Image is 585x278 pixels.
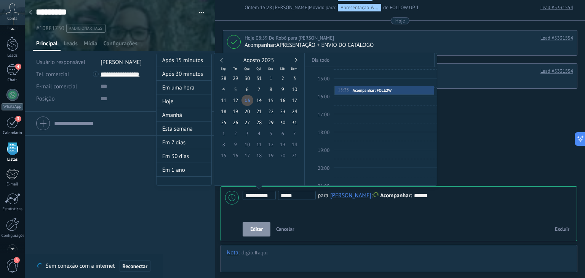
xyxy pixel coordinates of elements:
[157,108,211,122] div: Amanhã
[218,73,230,84] span: 28
[253,84,265,95] span: 7
[230,150,241,161] span: 16
[241,95,253,106] span: 13
[277,150,289,161] span: 20
[230,95,241,106] span: 12
[37,260,150,272] div: Sem conexão com a internet
[123,264,148,269] span: Reconectar
[241,139,253,150] span: 10
[157,122,211,136] div: Esta semana
[289,84,300,95] span: 10
[157,67,211,81] div: Após 30 minutos
[241,66,253,71] span: Qua
[265,95,277,106] span: 15
[218,139,230,150] span: 8
[218,95,230,106] span: 11
[253,66,265,71] span: Qui
[218,106,230,117] span: 18
[277,84,289,95] span: 9
[253,128,265,139] span: 4
[318,129,329,136] span: 18:00
[289,95,300,106] span: 17
[230,73,241,84] span: 29
[241,73,253,84] span: 30
[318,183,329,189] span: 21:00
[241,117,253,128] span: 27
[243,57,274,64] span: Agosto 2025
[318,93,329,100] span: 16:00
[312,57,329,63] span: Dia todo
[318,75,329,82] span: 15:00
[230,128,241,139] span: 2
[265,66,277,71] span: Sex
[218,128,230,139] span: 1
[241,150,253,161] span: 17
[265,117,277,128] span: 29
[241,106,253,117] span: 20
[230,139,241,150] span: 9
[253,150,265,161] span: 18
[265,150,277,161] span: 19
[253,117,265,128] span: 28
[289,117,300,128] span: 31
[230,117,241,128] span: 26
[277,128,289,139] span: 6
[157,163,211,177] div: Em 1 ano
[318,165,329,171] span: 20:00
[157,149,211,163] div: Em 30 dias
[265,73,277,84] span: 1
[277,106,289,117] span: 23
[318,111,329,118] span: 17:00
[217,66,229,71] span: Seg
[253,106,265,117] span: 21
[241,84,253,95] span: 6
[229,66,241,71] span: Ter
[289,150,300,161] span: 21
[265,128,277,139] span: 5
[277,95,289,106] span: 16
[157,81,211,94] div: Em uma hora
[265,139,277,150] span: 12
[289,73,300,84] span: 3
[318,147,329,153] span: 19:00
[120,260,151,272] button: Reconectar
[230,84,241,95] span: 5
[218,150,230,161] span: 15
[157,53,211,67] div: Após 15 minutos
[277,66,288,71] span: Sáb
[277,139,289,150] span: 13
[157,94,211,108] div: Hoje
[157,136,211,149] div: Em 7 dias
[289,128,300,139] span: 7
[265,84,277,95] span: 8
[289,106,300,117] span: 24
[277,117,289,128] span: 30
[353,88,392,93] div: Acompanhar: FOLLOW
[265,106,277,117] span: 22
[277,73,289,84] span: 2
[289,139,300,150] span: 14
[230,106,241,117] span: 19
[253,73,265,84] span: 31
[241,128,253,139] span: 3
[253,139,265,150] span: 11
[253,95,265,106] span: 14
[218,117,230,128] span: 25
[288,66,300,71] span: Dom
[218,84,230,95] span: 4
